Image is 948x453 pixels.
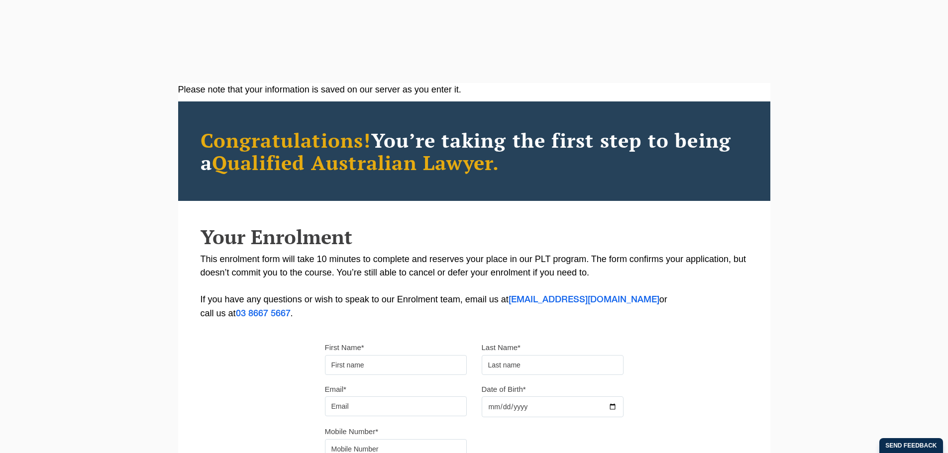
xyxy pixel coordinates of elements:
[325,355,467,375] input: First name
[201,129,748,174] h2: You’re taking the first step to being a
[201,253,748,321] p: This enrolment form will take 10 minutes to complete and reserves your place in our PLT program. ...
[509,296,659,304] a: [EMAIL_ADDRESS][DOMAIN_NAME]
[201,226,748,248] h2: Your Enrolment
[325,396,467,416] input: Email
[482,343,521,353] label: Last Name*
[325,343,364,353] label: First Name*
[212,149,500,176] span: Qualified Australian Lawyer.
[482,384,526,394] label: Date of Birth*
[178,83,770,96] div: Please note that your information is saved on our server as you enter it.
[325,427,379,437] label: Mobile Number*
[482,355,624,375] input: Last name
[325,384,346,394] label: Email*
[236,310,291,318] a: 03 8667 5667
[201,127,371,153] span: Congratulations!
